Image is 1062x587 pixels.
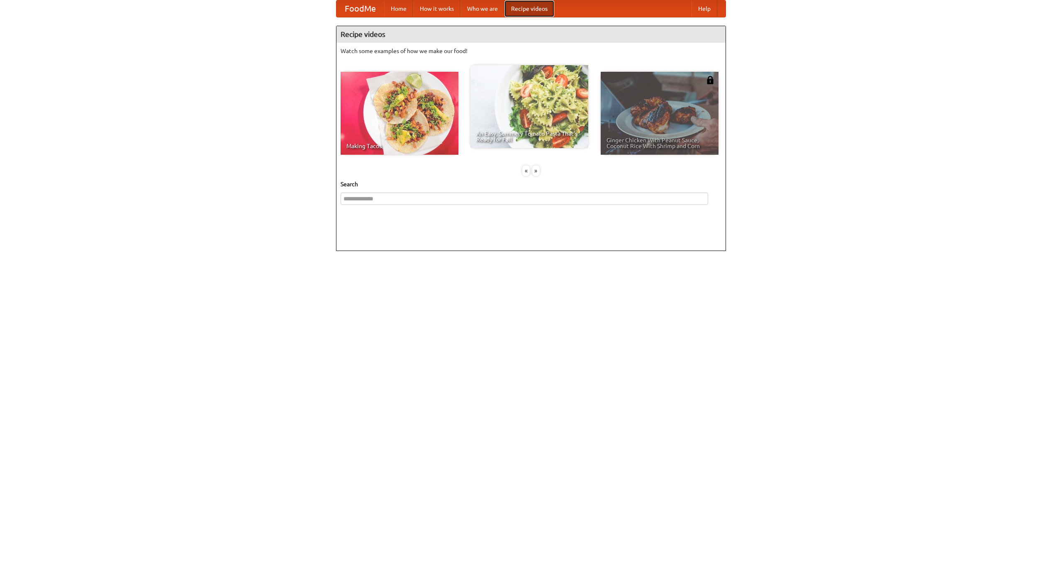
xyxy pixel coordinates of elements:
a: Help [692,0,717,17]
p: Watch some examples of how we make our food! [341,47,721,55]
span: Making Tacos [346,143,453,149]
h4: Recipe videos [336,26,726,43]
a: An Easy, Summery Tomato Pasta That's Ready for Fall [470,65,588,148]
img: 483408.png [706,76,714,84]
a: Recipe videos [504,0,554,17]
h5: Search [341,180,721,188]
div: » [532,166,540,176]
a: Who we are [460,0,504,17]
a: FoodMe [336,0,384,17]
a: How it works [413,0,460,17]
span: An Easy, Summery Tomato Pasta That's Ready for Fall [476,131,582,142]
a: Making Tacos [341,72,458,155]
div: « [522,166,530,176]
a: Home [384,0,413,17]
